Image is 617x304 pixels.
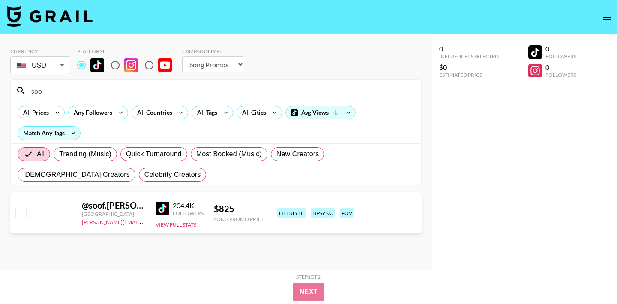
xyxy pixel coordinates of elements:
div: Currency [10,48,70,54]
div: Avg Views [286,106,355,119]
img: TikTok [90,58,104,72]
div: 204.4K [173,201,204,210]
img: Instagram [124,58,138,72]
span: [DEMOGRAPHIC_DATA] Creators [23,170,130,180]
div: Followers [173,210,204,216]
div: [GEOGRAPHIC_DATA] [82,211,145,217]
div: Influencers Selected [439,53,499,60]
div: USD [12,58,69,73]
div: Match Any Tags [18,127,80,140]
button: View Full Stats [156,221,196,228]
div: All Tags [192,106,219,119]
div: 0 [545,63,576,72]
span: Celebrity Creators [144,170,201,180]
div: All Countries [132,106,174,119]
button: open drawer [598,9,615,26]
div: Estimated Price [439,72,499,78]
div: @ soof.[PERSON_NAME] [82,200,145,211]
span: Most Booked (Music) [196,149,262,159]
div: Followers [545,53,576,60]
input: Search by User Name [26,84,416,98]
div: All Cities [237,106,268,119]
iframe: Drift Widget Chat Controller [574,261,607,294]
div: 0 [439,45,499,53]
div: lipsync [311,208,335,218]
div: Step 1 of 2 [296,274,321,280]
div: Platform [77,48,179,54]
div: All Prices [18,106,51,119]
div: $0 [439,63,499,72]
div: Campaign Type [182,48,244,54]
button: Next [293,283,325,301]
div: $ 825 [214,203,264,214]
a: [PERSON_NAME][EMAIL_ADDRESS][DOMAIN_NAME] [82,217,209,225]
div: Song Promo Price [214,216,264,222]
img: YouTube [158,58,172,72]
span: Trending (Music) [59,149,111,159]
div: 0 [545,45,576,53]
div: lifestyle [277,208,306,218]
div: Followers [545,72,576,78]
span: Quick Turnaround [126,149,182,159]
img: Grail Talent [7,6,93,27]
div: pov [340,208,354,218]
img: TikTok [156,202,169,215]
span: All [37,149,45,159]
div: Any Followers [69,106,114,119]
span: New Creators [276,149,319,159]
